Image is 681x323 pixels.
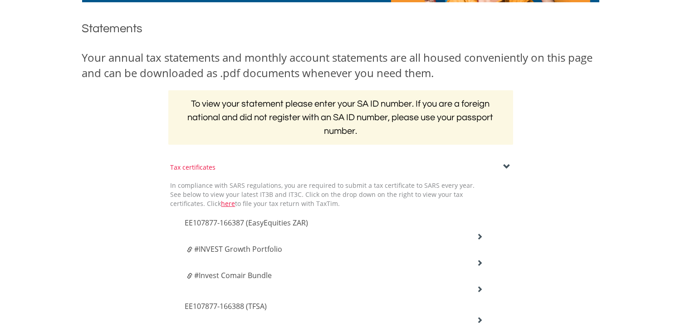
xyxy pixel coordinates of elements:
[185,301,267,311] span: EE107877-166388 (TFSA)
[194,270,272,280] span: #Invest Comair Bundle
[168,90,513,145] h2: To view your statement please enter your SA ID number. If you are a foreign national and did not ...
[221,199,235,208] a: here
[207,199,340,208] span: Click to file your tax return with TaxTim.
[171,163,511,172] div: Tax certificates
[82,23,143,34] span: Statements
[185,218,308,228] span: EE107877-166387 (EasyEquities ZAR)
[171,181,475,208] span: In compliance with SARS regulations, you are required to submit a tax certificate to SARS every y...
[194,244,282,254] span: #INVEST Growth Portfolio
[82,50,599,81] div: Your annual tax statements and monthly account statements are all housed conveniently on this pag...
